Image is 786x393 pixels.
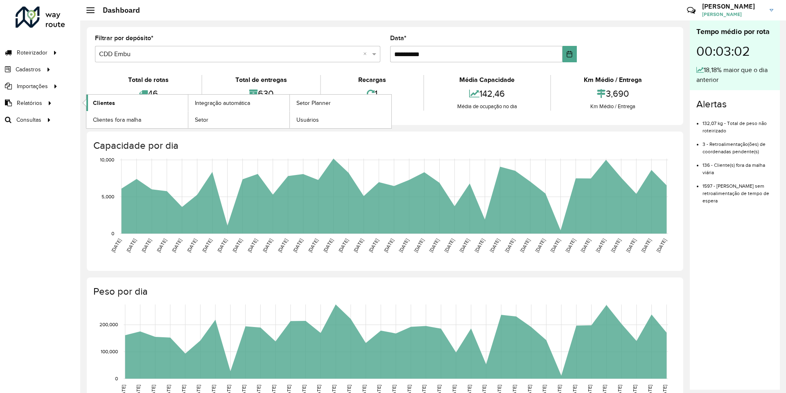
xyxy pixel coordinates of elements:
[549,238,561,253] text: [DATE]
[553,85,673,102] div: 3,690
[201,238,213,253] text: [DATE]
[323,75,421,85] div: Recargas
[246,238,258,253] text: [DATE]
[95,33,154,43] label: Filtrar por depósito
[696,26,773,37] div: Tempo médio por rota
[553,75,673,85] div: Km Médio / Entrega
[352,238,364,253] text: [DATE]
[95,6,140,15] h2: Dashboard
[504,238,516,253] text: [DATE]
[696,37,773,65] div: 00:03:02
[413,238,425,253] text: [DATE]
[655,238,667,253] text: [DATE]
[702,114,773,134] li: 132,07 kg - Total de peso não roteirizado
[363,49,370,59] span: Clear all
[702,176,773,204] li: 1597 - [PERSON_NAME] sem retroalimentação de tempo de espera
[17,82,48,91] span: Importações
[110,238,122,253] text: [DATE]
[290,95,391,111] a: Setor Planner
[290,111,391,128] a: Usuários
[262,238,273,253] text: [DATE]
[86,111,188,128] a: Clientes fora malha
[140,238,152,253] text: [DATE]
[292,238,304,253] text: [DATE]
[595,238,607,253] text: [DATE]
[307,238,319,253] text: [DATE]
[100,157,114,162] text: 10,000
[610,238,622,253] text: [DATE]
[125,238,137,253] text: [DATE]
[195,99,250,107] span: Integração automática
[17,99,42,107] span: Relatórios
[296,116,319,124] span: Usuários
[702,134,773,155] li: 3 - Retroalimentação(ões) de coordenadas pendente(s)
[562,46,577,62] button: Choose Date
[86,95,188,111] a: Clientes
[97,85,199,102] div: 46
[337,238,349,253] text: [DATE]
[368,238,379,253] text: [DATE]
[426,75,548,85] div: Média Capacidade
[231,238,243,253] text: [DATE]
[426,85,548,102] div: 142,46
[93,116,141,124] span: Clientes fora malha
[17,48,47,57] span: Roteirizador
[171,238,183,253] text: [DATE]
[93,99,115,107] span: Clientes
[553,102,673,111] div: Km Médio / Entrega
[519,238,531,253] text: [DATE]
[102,194,114,199] text: 5,000
[204,85,318,102] div: 630
[398,238,410,253] text: [DATE]
[195,116,208,124] span: Setor
[277,238,289,253] text: [DATE]
[702,11,763,18] span: [PERSON_NAME]
[625,238,637,253] text: [DATE]
[474,238,486,253] text: [DATE]
[16,116,41,124] span: Consultas
[186,238,198,253] text: [DATE]
[534,238,546,253] text: [DATE]
[702,155,773,176] li: 136 - Cliente(s) fora da malha viária
[640,238,652,253] text: [DATE]
[16,65,41,74] span: Cadastros
[390,33,407,43] label: Data
[580,238,592,253] text: [DATE]
[322,238,334,253] text: [DATE]
[188,95,290,111] a: Integração automática
[383,238,395,253] text: [DATE]
[156,238,167,253] text: [DATE]
[93,140,675,152] h4: Capacidade por dia
[565,238,576,253] text: [DATE]
[101,349,118,354] text: 100,000
[443,238,455,253] text: [DATE]
[93,286,675,298] h4: Peso por dia
[696,98,773,110] h4: Alertas
[296,99,331,107] span: Setor Planner
[216,238,228,253] text: [DATE]
[204,75,318,85] div: Total de entregas
[696,65,773,85] div: 18,18% maior que o dia anterior
[188,111,290,128] a: Setor
[489,238,501,253] text: [DATE]
[702,2,763,10] h3: [PERSON_NAME]
[323,85,421,102] div: 1
[426,102,548,111] div: Média de ocupação no dia
[111,231,114,236] text: 0
[458,238,470,253] text: [DATE]
[682,2,700,19] a: Contato Rápido
[115,376,118,381] text: 0
[428,238,440,253] text: [DATE]
[97,75,199,85] div: Total de rotas
[99,322,118,327] text: 200,000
